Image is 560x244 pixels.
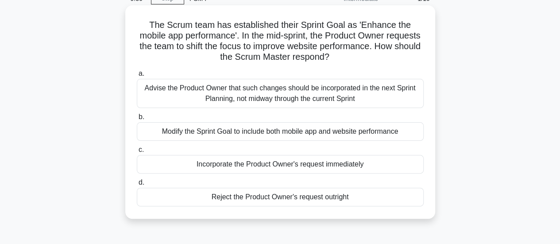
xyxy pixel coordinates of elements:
[137,188,424,206] div: Reject the Product Owner's request outright
[136,19,425,63] h5: The Scrum team has established their Sprint Goal as 'Enhance the mobile app performance'. In the ...
[137,122,424,141] div: Modify the Sprint Goal to include both mobile app and website performance
[139,178,144,186] span: d.
[139,113,144,120] span: b.
[137,79,424,108] div: Advise the Product Owner that such changes should be incorporated in the next Sprint Planning, no...
[139,70,144,77] span: a.
[137,155,424,174] div: Incorporate the Product Owner's request immediately
[139,146,144,153] span: c.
